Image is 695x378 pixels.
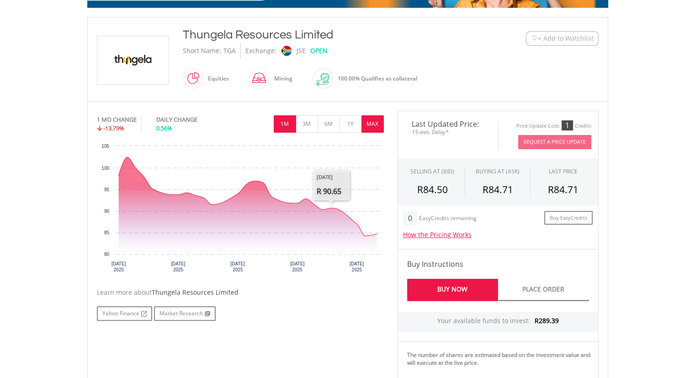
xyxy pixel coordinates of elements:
div: LAST PRICE [549,167,578,175]
div: 0 [403,211,417,226]
div: 1 [562,120,573,130]
a: Yahoo Finance [97,306,152,321]
span: R84.50 [417,183,448,196]
a: Market Research [154,306,216,321]
text: [DATE] 2025 [350,261,364,272]
div: SELLING AT (BID) [410,167,454,175]
text: 100 [101,166,109,171]
div: The number of shares are estimated based on the investment value and will execute at the live price. [407,351,594,367]
button: Request A Price Update [518,135,591,149]
div: JSE [297,43,306,59]
a: Buy Now [407,279,498,301]
div: OPEN [310,43,328,59]
img: jse.png [281,46,291,56]
text: 105 [101,144,109,149]
div: Mining [270,68,292,90]
text: [DATE] 2025 [290,261,304,272]
span: + Add to Watchlist [538,34,594,43]
text: [DATE] 2025 [230,261,245,272]
a: How the Pricing Works [403,230,472,239]
span: R84.71 [482,183,513,196]
div: 1 MO CHANGE [97,115,137,124]
a: Place Order [498,279,589,301]
span: Thungela Resources Limited [152,288,239,297]
span: Last Updated Price: [405,120,491,128]
img: Watchlist [531,35,538,42]
text: 95 [104,187,109,192]
div: EasyCredits remaining [419,215,477,223]
button: Watchlist + Add to Watchlist [526,31,599,46]
button: 3M [296,115,318,133]
div: Chart. Highcharts interactive chart. [97,141,384,279]
text: 90 [104,209,109,214]
button: 1M [274,115,296,133]
div: DAILY CHANGE [156,115,228,124]
button: 6M [318,115,340,133]
span: 100.00% Qualifies as collateral [338,75,417,82]
div: Exchange: [245,43,276,59]
svg: Interactive chart [97,141,384,279]
div: TGA [223,43,236,59]
span: 0.56% [156,124,172,132]
div: Short Name: [183,43,221,59]
text: 80 [104,252,109,257]
text: 85 [104,230,109,235]
h4: Buy Instructions [407,259,589,270]
span: BUYING AT (ASK) [476,167,520,175]
div: Price Update Cost: [516,123,560,130]
div: Equities [203,68,229,90]
div: Learn more about [97,288,384,297]
img: collateral-qualifying-green.svg [317,73,329,86]
div: Credits [575,123,591,130]
div: Your available funds to invest: [398,312,598,332]
a: Buy EasyCredits [544,211,593,225]
span: 15-min. Delay* [405,128,491,136]
button: 1Y [340,115,362,133]
span: R289.39 [535,316,559,325]
text: [DATE] 2025 [171,261,186,272]
img: EQU.ZA.TGA.png [99,36,167,84]
div: Thungela Resources Limited [183,27,470,43]
span: -13.79% [103,124,124,132]
button: MAX [361,115,384,133]
span: R84.71 [548,183,578,196]
text: [DATE] 2025 [111,261,126,272]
